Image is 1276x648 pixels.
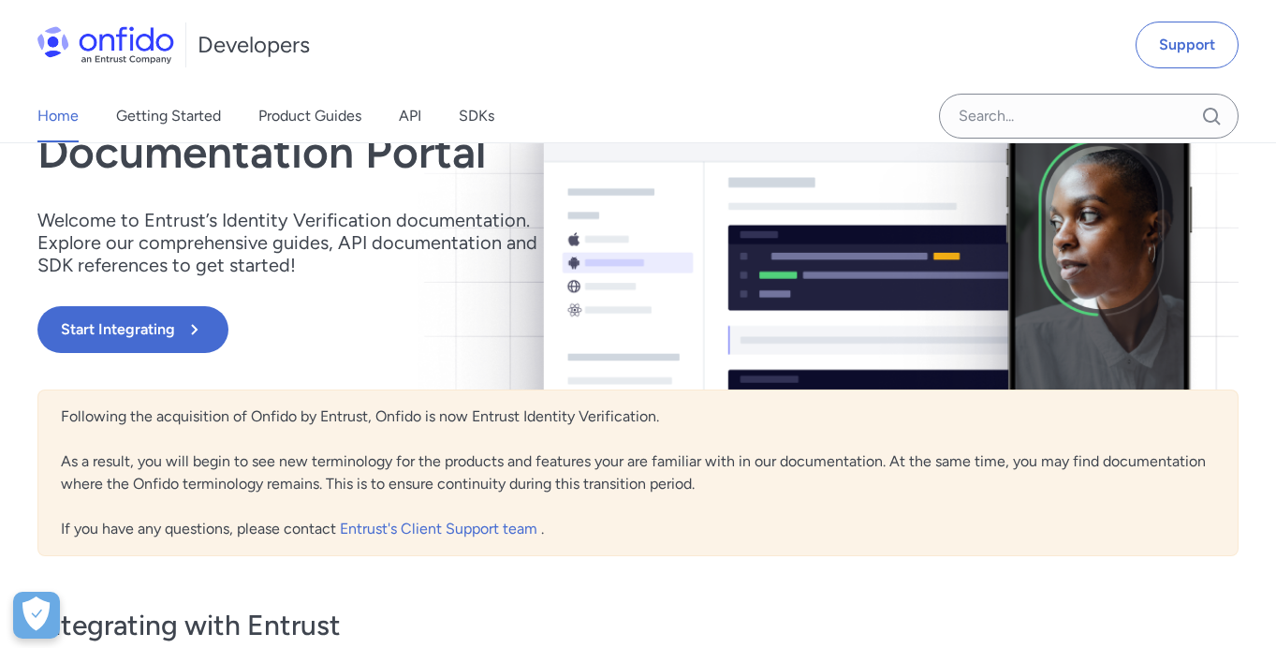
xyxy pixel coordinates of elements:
[37,90,79,142] a: Home
[340,520,541,538] a: Entrust's Client Support team
[399,90,421,142] a: API
[37,209,562,276] p: Welcome to Entrust’s Identity Verification documentation. Explore our comprehensive guides, API d...
[939,94,1239,139] input: Onfido search input field
[13,592,60,639] div: Cookie Preferences
[116,90,221,142] a: Getting Started
[1136,22,1239,68] a: Support
[198,30,310,60] h1: Developers
[13,592,60,639] button: Open Preferences
[37,607,1239,644] h3: Integrating with Entrust
[37,306,878,353] a: Start Integrating
[258,90,361,142] a: Product Guides
[459,90,494,142] a: SDKs
[37,306,228,353] button: Start Integrating
[37,26,174,64] img: Onfido Logo
[37,390,1239,556] div: Following the acquisition of Onfido by Entrust, Onfido is now Entrust Identity Verification. As a...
